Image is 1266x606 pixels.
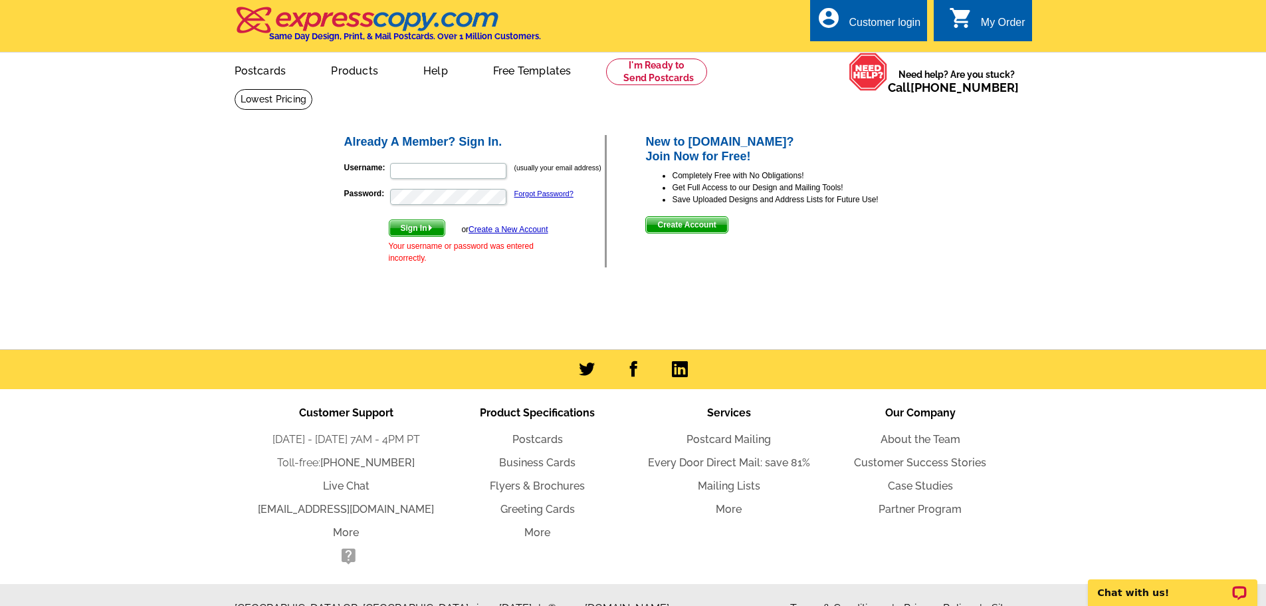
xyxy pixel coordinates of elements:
[854,456,986,469] a: Customer Success Stories
[514,190,574,198] a: Forgot Password?
[686,433,771,446] a: Postcard Mailing
[949,15,1025,31] a: shopping_cart My Order
[514,164,601,172] small: (usually your email address)
[469,225,548,234] a: Create a New Account
[888,80,1019,94] span: Call
[472,54,593,85] a: Free Templates
[672,170,924,182] li: Completely Free with No Obligations!
[817,15,920,31] a: account_circle Customer login
[849,17,920,35] div: Customer login
[500,503,575,516] a: Greeting Cards
[885,406,956,419] span: Our Company
[427,225,433,231] img: button-next-arrow-white.png
[258,503,434,516] a: [EMAIL_ADDRESS][DOMAIN_NAME]
[389,220,445,236] span: Sign In
[461,224,548,235] div: or
[817,6,841,30] i: account_circle
[949,6,973,30] i: shopping_cart
[344,135,605,150] h2: Already A Member? Sign In.
[888,68,1025,94] span: Need help? Are you stuck?
[716,503,742,516] a: More
[402,54,469,85] a: Help
[344,188,389,200] label: Password:
[648,456,810,469] a: Every Door Direct Mail: save 81%
[646,217,727,233] span: Create Account
[707,406,751,419] span: Services
[672,182,924,194] li: Get Full Access to our Design and Mailing Tools!
[879,503,962,516] a: Partner Program
[888,480,953,492] a: Case Studies
[235,16,541,41] a: Same Day Design, Print, & Mail Postcards. Over 1 Million Customers.
[499,456,576,469] a: Business Cards
[981,17,1025,35] div: My Order
[389,220,445,237] button: Sign In
[251,432,442,448] li: [DATE] - [DATE] 7AM - 4PM PT
[251,455,442,471] li: Toll-free:
[881,433,960,446] a: About the Team
[645,135,924,164] h2: New to [DOMAIN_NAME]? Join Now for Free!
[512,433,563,446] a: Postcards
[269,31,541,41] h4: Same Day Design, Print, & Mail Postcards. Over 1 Million Customers.
[524,526,550,539] a: More
[672,194,924,206] li: Save Uploaded Designs and Address Lists for Future Use!
[323,480,369,492] a: Live Chat
[213,54,308,85] a: Postcards
[480,406,595,419] span: Product Specifications
[320,456,415,469] a: [PHONE_NUMBER]
[299,406,393,419] span: Customer Support
[344,162,389,174] label: Username:
[490,480,585,492] a: Flyers & Brochures
[389,240,548,264] div: Your username or password was entered incorrectly.
[910,80,1019,94] a: [PHONE_NUMBER]
[849,53,888,91] img: help
[333,526,359,539] a: More
[1079,564,1266,606] iframe: LiveChat chat widget
[310,54,399,85] a: Products
[698,480,760,492] a: Mailing Lists
[645,216,728,233] button: Create Account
